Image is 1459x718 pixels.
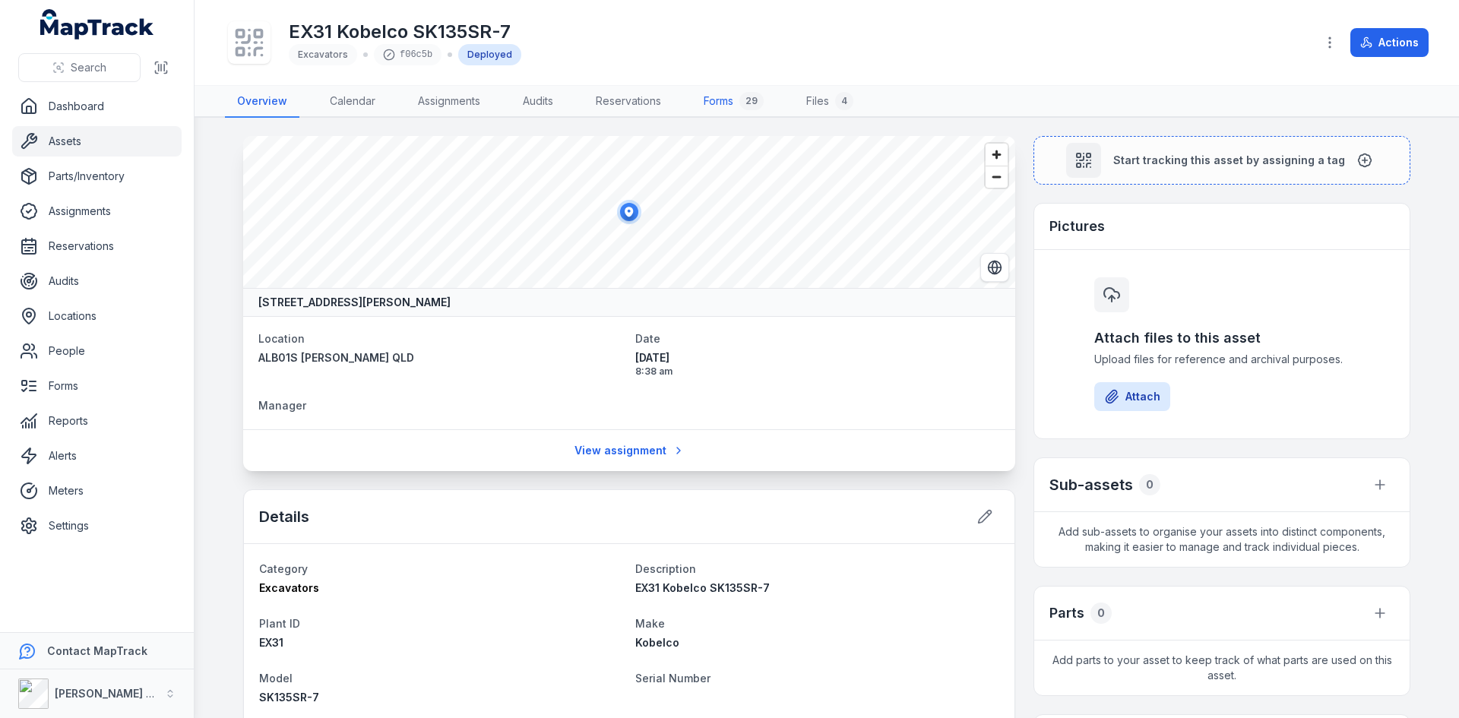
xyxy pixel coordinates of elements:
[12,336,182,366] a: People
[298,49,348,60] span: Excavators
[259,581,319,594] span: Excavators
[406,86,492,118] a: Assignments
[12,266,182,296] a: Audits
[259,691,319,704] span: SK135SR-7
[635,581,770,594] span: EX31 Kobelco SK135SR-7
[259,506,309,527] h2: Details
[980,253,1009,282] button: Switch to Satellite View
[12,231,182,261] a: Reservations
[835,92,853,110] div: 4
[635,636,679,649] span: Kobelco
[12,476,182,506] a: Meters
[692,86,776,118] a: Forms29
[18,53,141,82] button: Search
[635,332,660,345] span: Date
[1113,153,1345,168] span: Start tracking this asset by assigning a tag
[12,441,182,471] a: Alerts
[1034,512,1410,567] span: Add sub-assets to organise your assets into distinct components, making it easier to manage and t...
[12,161,182,191] a: Parts/Inventory
[458,44,521,65] div: Deployed
[584,86,673,118] a: Reservations
[12,196,182,226] a: Assignments
[289,20,521,44] h1: EX31 Kobelco SK135SR-7
[1350,28,1429,57] button: Actions
[794,86,866,118] a: Files4
[259,617,300,630] span: Plant ID
[635,562,696,575] span: Description
[12,371,182,401] a: Forms
[243,136,1015,288] canvas: Map
[1049,474,1133,495] h2: Sub-assets
[259,562,308,575] span: Category
[635,617,665,630] span: Make
[635,350,1000,365] span: [DATE]
[1090,603,1112,624] div: 0
[986,144,1008,166] button: Zoom in
[258,350,623,365] a: ALB01S [PERSON_NAME] QLD
[71,60,106,75] span: Search
[12,91,182,122] a: Dashboard
[1034,641,1410,695] span: Add parts to your asset to keep track of what parts are used on this asset.
[565,436,695,465] a: View assignment
[1094,327,1350,349] h3: Attach files to this asset
[986,166,1008,188] button: Zoom out
[12,301,182,331] a: Locations
[1094,352,1350,367] span: Upload files for reference and archival purposes.
[258,399,306,412] span: Manager
[1049,216,1105,237] h3: Pictures
[511,86,565,118] a: Audits
[225,86,299,118] a: Overview
[318,86,388,118] a: Calendar
[47,644,147,657] strong: Contact MapTrack
[40,9,154,40] a: MapTrack
[259,636,283,649] span: EX31
[259,672,293,685] span: Model
[258,351,414,364] span: ALB01S [PERSON_NAME] QLD
[635,350,1000,378] time: 9/4/2025, 8:38:16 AM
[635,365,1000,378] span: 8:38 am
[635,672,711,685] span: Serial Number
[1049,603,1084,624] h3: Parts
[1139,474,1160,495] div: 0
[12,406,182,436] a: Reports
[258,332,305,345] span: Location
[12,511,182,541] a: Settings
[374,44,441,65] div: f06c5b
[739,92,764,110] div: 29
[55,687,179,700] strong: [PERSON_NAME] Group
[12,126,182,157] a: Assets
[1033,136,1410,185] button: Start tracking this asset by assigning a tag
[258,295,451,310] strong: [STREET_ADDRESS][PERSON_NAME]
[1094,382,1170,411] button: Attach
